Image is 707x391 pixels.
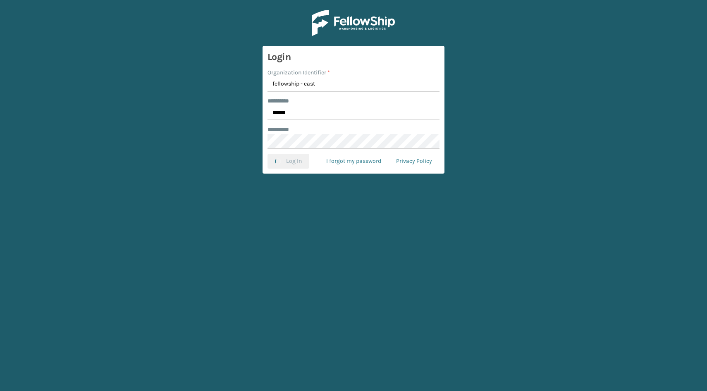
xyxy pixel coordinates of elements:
label: Organization Identifier [268,68,330,77]
button: Log In [268,154,309,169]
a: I forgot my password [319,154,389,169]
h3: Login [268,51,439,63]
img: Logo [312,10,395,36]
a: Privacy Policy [389,154,439,169]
